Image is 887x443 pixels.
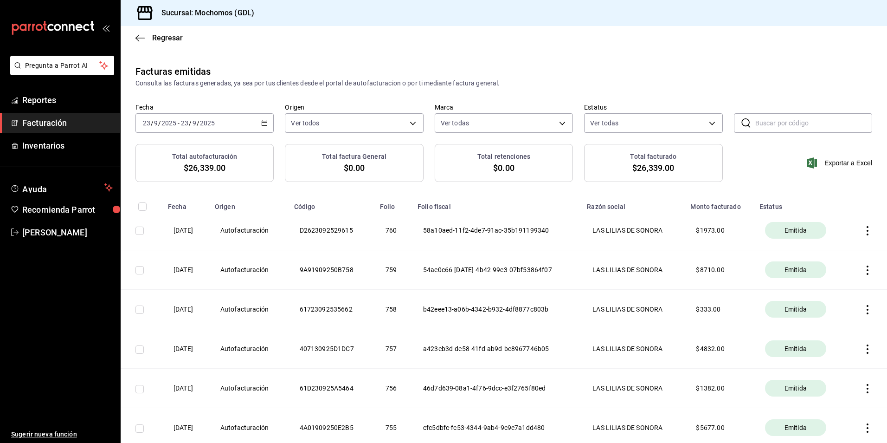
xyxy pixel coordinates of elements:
[291,118,319,128] span: Ver todos
[22,203,113,216] span: Recomienda Parrot
[135,104,274,111] label: Fecha
[209,290,289,329] th: Autofacturación
[685,250,753,290] th: $ 8710.00
[289,211,374,250] th: D2623092529615
[197,119,199,127] span: /
[441,118,469,128] span: Ver todas
[178,119,180,127] span: -
[590,118,618,128] span: Ver todas
[158,119,161,127] span: /
[180,119,189,127] input: --
[322,152,386,162] h3: Total factura General
[581,369,685,408] th: LAS LILIAS DE SONORA
[6,67,114,77] a: Pregunta a Parrot AI
[781,344,810,353] span: Emitida
[412,329,581,369] th: a423eb3d-de58-41fd-ab9d-be8967746b05
[781,265,810,274] span: Emitida
[209,211,289,250] th: Autofacturación
[374,211,412,250] th: 760
[477,152,530,162] h3: Total retenciones
[285,104,423,111] label: Origen
[755,114,872,132] input: Buscar por código
[151,119,154,127] span: /
[581,197,685,211] th: Razón social
[754,197,848,211] th: Estatus
[289,197,374,211] th: Código
[374,290,412,329] th: 758
[374,197,412,211] th: Folio
[135,78,872,88] div: Consulta las facturas generadas, ya sea por tus clientes desde el portal de autofacturacion o por...
[135,33,183,42] button: Regresar
[102,24,109,32] button: open_drawer_menu
[161,119,177,127] input: ----
[412,250,581,290] th: 54ae0c66-[DATE]-4b42-99e3-07bf53864f07
[209,369,289,408] th: Autofacturación
[162,211,209,250] th: [DATE]
[809,157,872,169] button: Exportar a Excel
[581,211,685,250] th: LAS LILIAS DE SONORA
[22,94,113,106] span: Reportes
[584,104,722,111] label: Estatus
[22,182,101,193] span: Ayuda
[685,329,753,369] th: $ 4832.00
[685,369,753,408] th: $ 1382.00
[10,56,114,75] button: Pregunta a Parrot AI
[135,65,211,78] div: Facturas emitidas
[162,250,209,290] th: [DATE]
[581,329,685,369] th: LAS LILIAS DE SONORA
[199,119,215,127] input: ----
[154,7,254,19] h3: Sucursal: Mochomos (GDL)
[581,290,685,329] th: LAS LILIAS DE SONORA
[685,211,753,250] th: $ 1973.00
[374,250,412,290] th: 759
[162,290,209,329] th: [DATE]
[412,369,581,408] th: 46d7d639-08a1-4f76-9dcc-e3f2765f80ed
[412,197,581,211] th: Folio fiscal
[162,329,209,369] th: [DATE]
[374,329,412,369] th: 757
[781,226,810,235] span: Emitida
[374,369,412,408] th: 756
[189,119,192,127] span: /
[632,162,674,174] span: $26,339.00
[781,305,810,314] span: Emitida
[344,162,365,174] span: $0.00
[162,197,209,211] th: Fecha
[209,197,289,211] th: Origen
[192,119,197,127] input: --
[22,117,113,129] span: Facturación
[142,119,151,127] input: --
[781,384,810,393] span: Emitida
[493,162,514,174] span: $0.00
[412,211,581,250] th: 58a10aed-11f2-4de7-91ac-35b191199340
[154,119,158,127] input: --
[412,290,581,329] th: b42eee13-a06b-4342-b932-4df8877c803b
[172,152,238,162] h3: Total autofacturación
[289,369,374,408] th: 61D230925A5464
[581,250,685,290] th: LAS LILIAS DE SONORA
[209,250,289,290] th: Autofacturación
[685,290,753,329] th: $ 333.00
[184,162,225,174] span: $26,339.00
[289,250,374,290] th: 9A91909250B758
[25,61,100,71] span: Pregunta a Parrot AI
[630,152,676,162] h3: Total facturado
[685,197,753,211] th: Monto facturado
[22,226,113,239] span: [PERSON_NAME]
[162,369,209,408] th: [DATE]
[289,329,374,369] th: 407130925D1DC7
[11,430,113,439] span: Sugerir nueva función
[289,290,374,329] th: 61723092535662
[22,139,113,152] span: Inventarios
[435,104,573,111] label: Marca
[781,423,810,432] span: Emitida
[152,33,183,42] span: Regresar
[209,329,289,369] th: Autofacturación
